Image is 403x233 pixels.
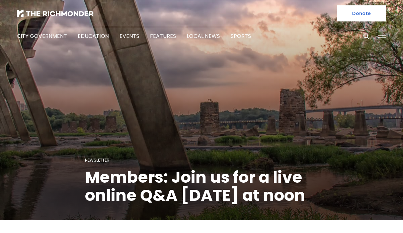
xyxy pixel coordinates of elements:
[361,31,371,41] button: Search this site
[85,157,109,163] a: Newsletter
[17,32,67,40] a: City Government
[187,32,220,40] a: Local News
[150,32,176,40] a: Features
[337,5,386,21] a: Donate
[231,32,251,40] a: Sports
[17,10,94,17] img: The Richmonder
[85,168,318,205] h1: Members: Join us for a live online Q&A [DATE] at noon
[119,32,139,40] a: Events
[78,32,109,40] a: Education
